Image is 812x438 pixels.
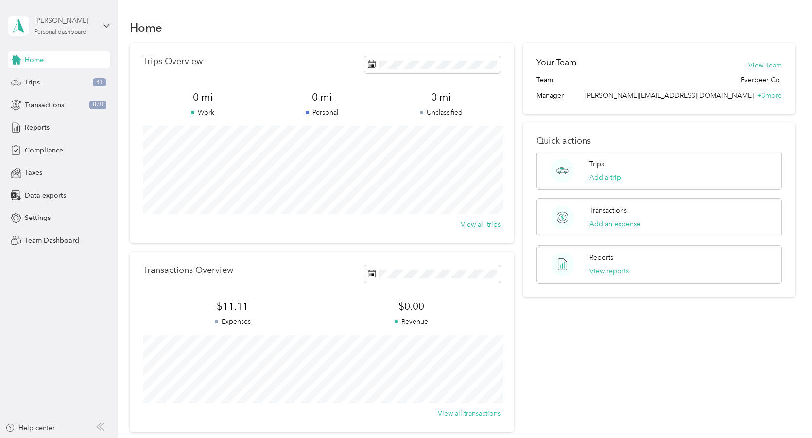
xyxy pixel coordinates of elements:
[89,101,106,109] span: 870
[25,100,64,110] span: Transactions
[25,122,50,133] span: Reports
[757,91,782,100] span: + 3 more
[25,236,79,246] span: Team Dashboard
[143,265,233,275] p: Transactions Overview
[35,29,86,35] div: Personal dashboard
[589,219,640,229] button: Add an expense
[25,168,42,178] span: Taxes
[25,213,51,223] span: Settings
[589,172,621,183] button: Add a trip
[143,317,322,327] p: Expenses
[585,91,754,100] span: [PERSON_NAME][EMAIL_ADDRESS][DOMAIN_NAME]
[758,384,812,438] iframe: Everlance-gr Chat Button Frame
[589,205,627,216] p: Transactions
[536,136,782,146] p: Quick actions
[25,190,66,201] span: Data exports
[130,22,162,33] h1: Home
[381,107,501,118] p: Unclassified
[322,300,501,313] span: $0.00
[381,90,501,104] span: 0 mi
[748,60,782,70] button: View Team
[589,266,629,276] button: View reports
[438,408,501,419] button: View all transactions
[143,56,203,67] p: Trips Overview
[589,159,604,169] p: Trips
[93,78,106,87] span: 41
[536,75,553,85] span: Team
[262,107,381,118] p: Personal
[741,75,782,85] span: Everbeer Co.
[25,77,40,87] span: Trips
[536,56,576,68] h2: Your Team
[143,90,262,104] span: 0 mi
[461,219,501,230] button: View all trips
[143,300,322,313] span: $11.11
[143,107,262,118] p: Work
[35,16,95,26] div: [PERSON_NAME]
[5,423,55,433] button: Help center
[536,90,564,101] span: Manager
[589,253,613,263] p: Reports
[25,145,63,155] span: Compliance
[322,317,501,327] p: Revenue
[262,90,381,104] span: 0 mi
[25,55,44,65] span: Home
